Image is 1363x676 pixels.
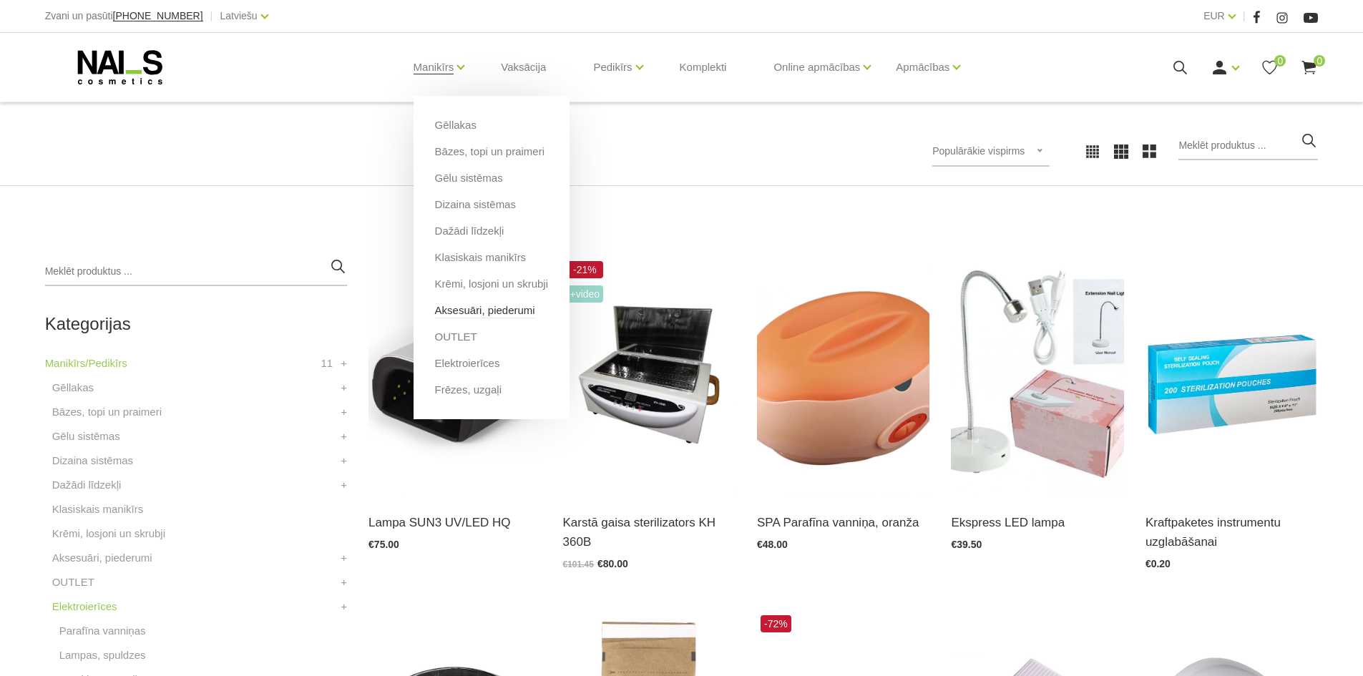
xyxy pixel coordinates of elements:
[435,356,500,371] a: Elektroierīces
[951,539,982,550] span: €39.50
[52,525,165,542] a: Krēmi, losjoni un skrubji
[435,223,504,239] a: Dažādi līdzekļi
[1145,513,1318,552] a: Kraftpaketes instrumentu uzglabāšanai
[951,258,1123,495] img: Ekspress LED lampa.Ideāli piemērota šī brīža aktuālākajai gēla nagu pieaudzēšanas metodei - ekspr...
[45,315,347,333] h2: Kategorijas
[341,452,347,469] a: +
[1300,59,1318,77] a: 0
[368,539,399,550] span: €75.00
[45,355,127,372] a: Manikīrs/Pedikīrs
[563,513,736,552] a: Karstā gaisa sterilizators KH 360B
[1243,7,1246,25] span: |
[1314,55,1325,67] span: 0
[567,261,604,278] span: -21%
[1145,258,1318,495] img: Kraftpaketes instrumentu uzglabāšanai.Pieejami dažādi izmēri:135x280mm140x260mm90x260mm...
[1261,59,1279,77] a: 0
[435,250,527,265] a: Klasiskais manikīrs
[757,513,929,532] a: SPA Parafīna vanniņa, oranža
[435,144,544,160] a: Bāzes, topi un praimeri
[435,382,502,398] a: Frēzes, uzgaļi
[210,7,213,25] span: |
[435,329,477,345] a: OUTLET
[341,379,347,396] a: +
[368,258,541,495] img: Modelis: SUNUV 3Jauda: 48WViļņu garums: 365+405nmKalpošanas ilgums: 50000 HRSPogas vadība:10s/30s...
[113,11,203,21] a: [PHONE_NUMBER]
[52,476,122,494] a: Dažādi līdzekļi
[52,428,120,445] a: Gēlu sistēmas
[757,539,788,550] span: €48.00
[932,145,1025,157] span: Populārākie vispirms
[52,403,162,421] a: Bāzes, topi un praimeri
[563,559,594,569] span: €101.45
[368,513,541,532] a: Lampa SUN3 UV/LED HQ
[896,39,949,96] a: Apmācības
[52,379,94,396] a: Gēllakas
[563,258,736,495] img: Karstā gaisa sterilizatoru var izmantot skaistumkopšanas salonos, manikīra kabinetos, ēdināšanas ...
[45,7,203,25] div: Zvani un pasūti
[341,403,347,421] a: +
[341,598,347,615] a: +
[341,428,347,445] a: +
[668,33,738,102] a: Komplekti
[489,33,557,102] a: Vaksācija
[341,574,347,591] a: +
[414,39,454,96] a: Manikīrs
[341,355,347,372] a: +
[113,10,203,21] span: [PHONE_NUMBER]
[1178,132,1318,160] input: Meklēt produktus ...
[761,615,791,632] span: -72%
[52,549,152,567] a: Aksesuāri, piederumi
[435,197,516,212] a: Dizaina sistēmas
[597,558,628,569] span: €80.00
[52,501,144,518] a: Klasiskais manikīrs
[773,39,860,96] a: Online apmācības
[1145,558,1171,569] span: €0.20
[1274,55,1286,67] span: 0
[1203,7,1225,24] a: EUR
[593,39,632,96] a: Pedikīrs
[567,285,604,303] span: +Video
[52,598,117,615] a: Elektroierīces
[341,476,347,494] a: +
[757,258,929,495] img: Parafīna vanniņa roku un pēdu procedūrām. Parafīna aplikācijas momentāli padara ādu ļoti zīdainu,...
[321,355,333,372] span: 11
[52,574,94,591] a: OUTLET
[435,276,548,292] a: Krēmi, losjoni un skrubji
[52,452,133,469] a: Dizaina sistēmas
[220,7,258,24] a: Latviešu
[59,622,146,640] a: Parafīna vanniņas
[951,513,1123,532] a: Ekspress LED lampa
[435,303,535,318] a: Aksesuāri, piederumi
[435,170,503,186] a: Gēlu sistēmas
[435,117,477,133] a: Gēllakas
[59,647,146,664] a: Lampas, spuldzes
[341,549,347,567] a: +
[45,258,347,286] input: Meklēt produktus ...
